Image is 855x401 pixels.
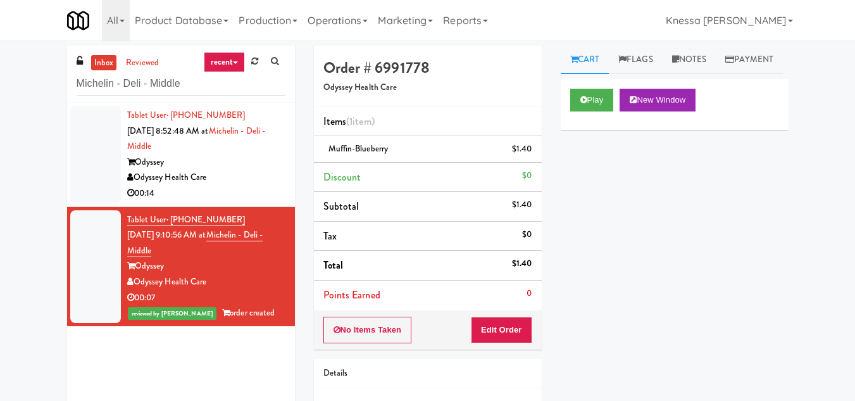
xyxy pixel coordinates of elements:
button: Play [570,89,614,111]
div: Odyssey [127,258,285,274]
a: Payment [716,46,783,74]
a: reviewed [123,55,162,71]
span: · [PHONE_NUMBER] [166,109,246,121]
button: New Window [620,89,696,111]
a: Michelin - Deli - Middle [127,229,263,257]
div: Details [323,366,532,381]
ng-pluralize: item [353,114,371,129]
span: Muffin-blueberry [328,143,389,155]
div: 0 [527,286,532,302]
a: Notes [663,46,716,74]
a: Flags [609,46,663,74]
span: [DATE] 8:52:48 AM at [127,125,209,137]
h4: Order # 6991778 [323,60,532,76]
a: inbox [91,55,117,71]
span: · [PHONE_NUMBER] [166,213,246,226]
a: recent [204,52,246,72]
div: $1.40 [512,197,532,213]
div: $0 [522,227,532,243]
span: reviewed by [PERSON_NAME] [128,307,217,320]
img: Micromart [67,10,89,32]
button: Edit Order [471,317,532,343]
a: Cart [561,46,609,74]
span: Points Earned [323,288,380,302]
div: $1.40 [512,141,532,157]
span: order created [222,307,275,319]
button: No Items Taken [323,317,412,343]
h5: Odyssey Health Care [323,83,532,92]
span: Items [323,114,375,129]
div: $1.40 [512,256,532,272]
a: Tablet User· [PHONE_NUMBER] [127,213,246,226]
div: 00:14 [127,186,285,201]
div: Odyssey Health Care [127,274,285,290]
span: (1 ) [346,114,375,129]
div: 00:07 [127,290,285,306]
div: $0 [522,168,532,184]
span: Total [323,258,344,272]
span: Tax [323,229,337,243]
div: Odyssey Health Care [127,170,285,186]
li: Tablet User· [PHONE_NUMBER][DATE] 9:10:56 AM atMichelin - Deli - MiddleOdysseyOdyssey Health Care... [67,207,295,326]
span: Discount [323,170,361,184]
span: Subtotal [323,199,359,213]
div: Odyssey [127,155,285,170]
li: Tablet User· [PHONE_NUMBER][DATE] 8:52:48 AM atMichelin - Deli - MiddleOdysseyOdyssey Health Care... [67,103,295,207]
a: Tablet User· [PHONE_NUMBER] [127,109,246,121]
span: [DATE] 9:10:56 AM at [127,229,206,241]
input: Search vision orders [77,72,285,96]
